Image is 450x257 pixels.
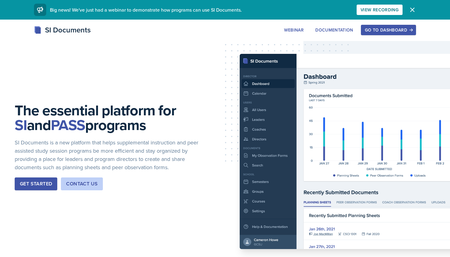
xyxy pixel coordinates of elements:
div: SI Documents [34,24,91,35]
div: Contact Us [66,180,98,188]
div: Go to Dashboard [365,28,412,32]
div: View Recording [361,7,399,12]
button: Go to Dashboard [361,25,416,35]
span: Big news! We've just had a webinar to demonstrate how programs can use SI Documents. [50,6,242,13]
div: Get Started [20,180,52,188]
div: Webinar [284,28,304,32]
button: Webinar [280,25,308,35]
button: Contact Us [61,177,103,190]
button: Documentation [311,25,357,35]
div: Documentation [315,28,353,32]
button: Get Started [15,177,57,190]
button: View Recording [357,5,403,15]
